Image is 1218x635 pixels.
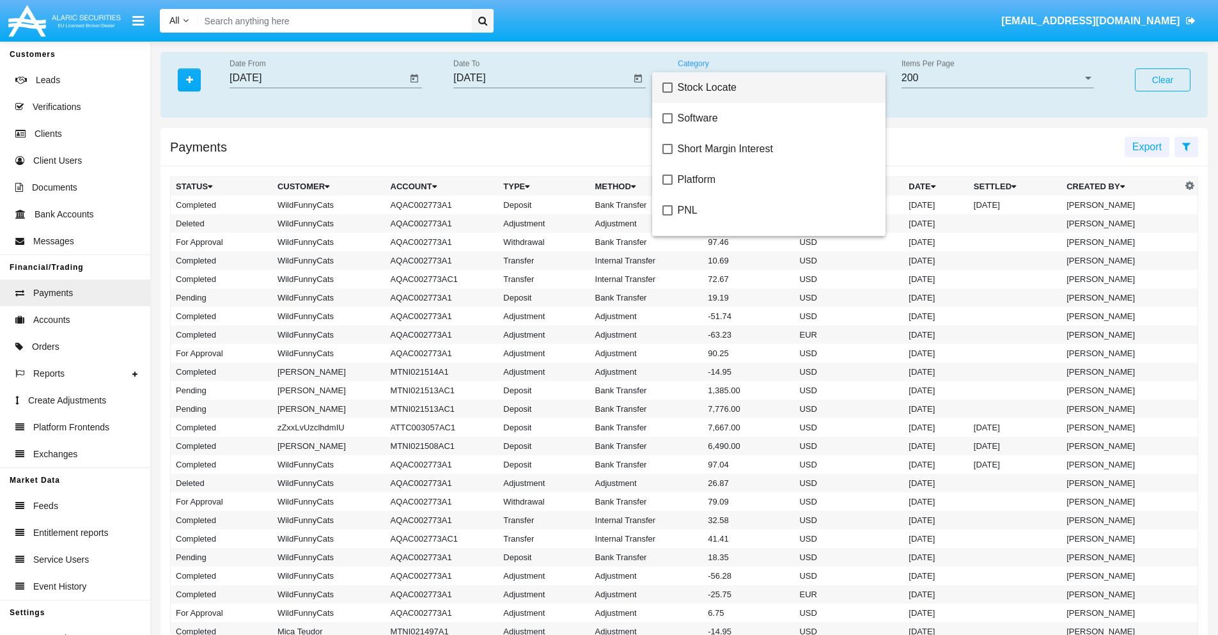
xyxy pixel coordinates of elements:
[678,103,875,134] span: Software
[678,226,875,256] span: Overnight Borrow
[678,134,875,164] span: Short Margin Interest
[678,195,875,226] span: PNL
[678,72,875,103] span: Stock Locate
[678,164,875,195] span: Platform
